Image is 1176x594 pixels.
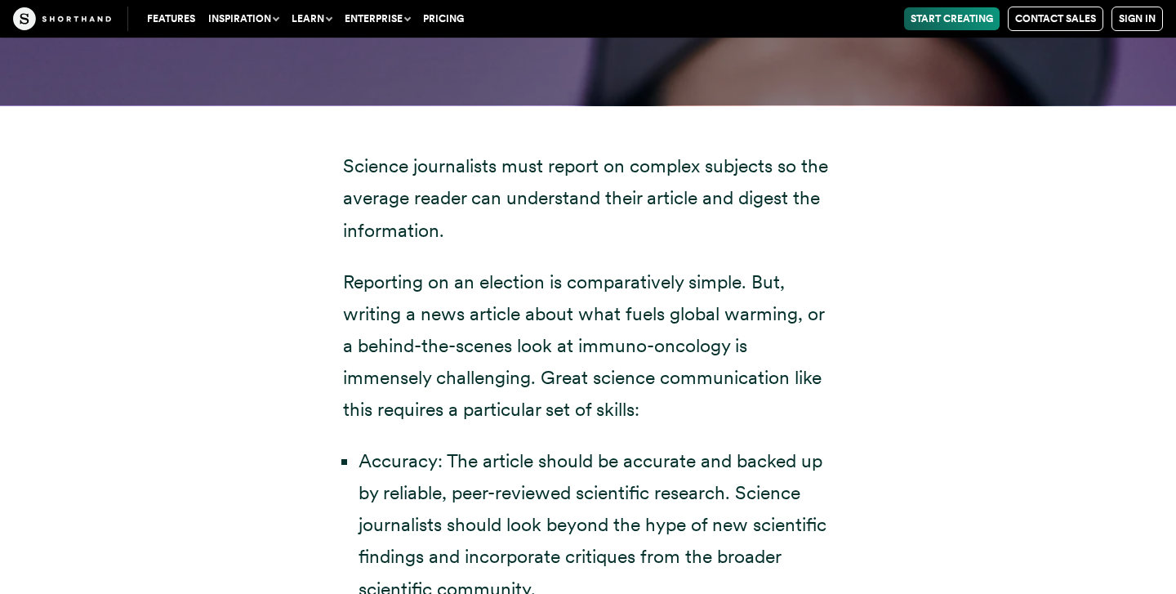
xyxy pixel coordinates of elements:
[202,7,285,30] button: Inspiration
[904,7,1000,30] a: Start Creating
[1111,7,1163,31] a: Sign in
[140,7,202,30] a: Features
[1008,7,1103,31] a: Contact Sales
[338,7,416,30] button: Enterprise
[343,266,833,426] p: Reporting on an election is comparatively simple. But, writing a news article about what fuels gl...
[343,150,833,246] p: Science journalists must report on complex subjects so the average reader can understand their ar...
[416,7,470,30] a: Pricing
[13,7,111,30] img: The Craft
[285,7,338,30] button: Learn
